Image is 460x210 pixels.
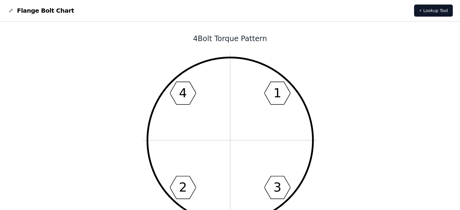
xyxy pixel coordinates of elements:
text: 4 [179,86,187,100]
text: 2 [179,180,187,195]
h1: 4 Bolt Torque Pattern [68,34,393,44]
a: Flange Bolt Chart LogoFlange Bolt Chart [7,6,74,15]
a: ⚡ Lookup Tool [414,5,453,17]
img: Flange Bolt Chart Logo [7,7,15,14]
text: 1 [273,86,281,100]
text: 3 [273,180,281,195]
span: Flange Bolt Chart [17,6,74,15]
